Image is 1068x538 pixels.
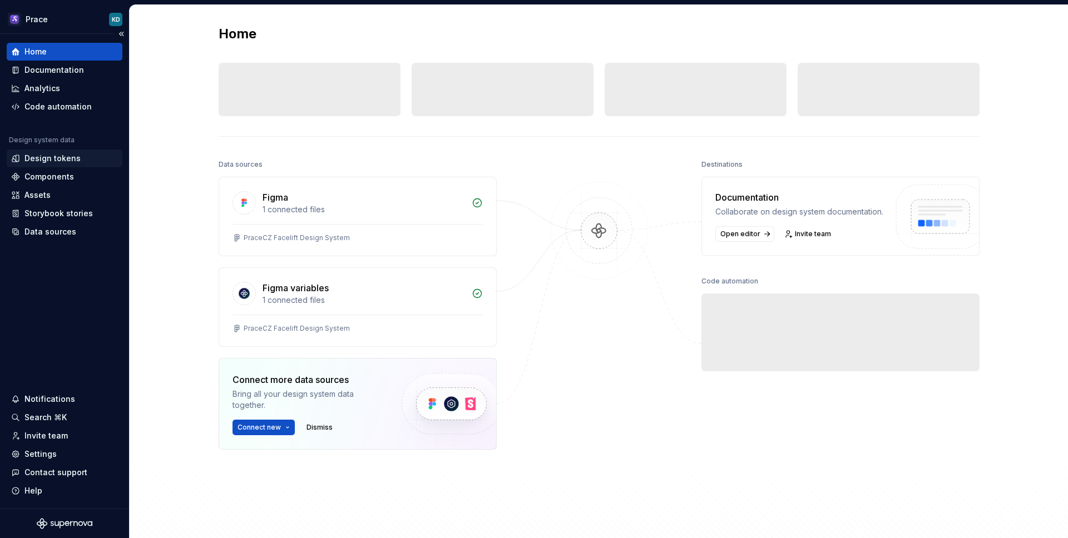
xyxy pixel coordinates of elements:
[24,485,42,496] div: Help
[37,518,92,529] svg: Supernova Logo
[24,190,51,201] div: Assets
[306,423,333,432] span: Dismiss
[8,13,21,26] img: 63932fde-23f0-455f-9474-7c6a8a4930cd.png
[219,157,263,172] div: Data sources
[24,64,84,76] div: Documentation
[7,482,122,500] button: Help
[219,177,497,256] a: Figma1 connected filesPraceCZ Facelift Design System
[238,423,281,432] span: Connect new
[7,445,122,463] a: Settings
[7,98,122,116] a: Code automation
[233,373,383,386] div: Connect more data sources
[233,420,295,435] button: Connect new
[26,14,48,25] div: Prace
[24,430,68,441] div: Invite team
[24,153,81,164] div: Design tokens
[7,61,122,79] a: Documentation
[7,464,122,481] button: Contact support
[7,168,122,186] a: Components
[7,409,122,426] button: Search ⌘K
[781,226,836,242] a: Invite team
[263,204,465,215] div: 1 connected files
[7,150,122,167] a: Design tokens
[7,43,122,61] a: Home
[7,186,122,204] a: Assets
[219,25,256,43] h2: Home
[233,388,383,411] div: Bring all your design system data together.
[24,393,75,405] div: Notifications
[263,295,465,306] div: 1 connected files
[7,390,122,408] button: Notifications
[24,467,87,478] div: Contact support
[24,101,92,112] div: Code automation
[24,449,57,460] div: Settings
[701,157,743,172] div: Destinations
[9,136,75,145] div: Design system data
[701,273,758,289] div: Code automation
[301,420,338,435] button: Dismiss
[24,171,74,182] div: Components
[7,223,122,241] a: Data sources
[24,83,60,94] div: Analytics
[263,191,288,204] div: Figma
[720,230,760,238] span: Open editor
[24,226,76,237] div: Data sources
[715,191,883,204] div: Documentation
[7,205,122,222] a: Storybook stories
[24,46,47,57] div: Home
[244,233,350,242] div: PraceCZ Facelift Design System
[219,267,497,347] a: Figma variables1 connected filesPraceCZ Facelift Design System
[112,15,120,24] div: KD
[715,226,774,242] a: Open editor
[7,427,122,445] a: Invite team
[263,281,329,295] div: Figma variables
[795,230,831,238] span: Invite team
[113,26,129,42] button: Collapse sidebar
[244,324,350,333] div: PraceCZ Facelift Design System
[715,206,883,217] div: Collaborate on design system documentation.
[24,412,67,423] div: Search ⌘K
[7,79,122,97] a: Analytics
[24,208,93,219] div: Storybook stories
[2,7,127,31] button: PraceKD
